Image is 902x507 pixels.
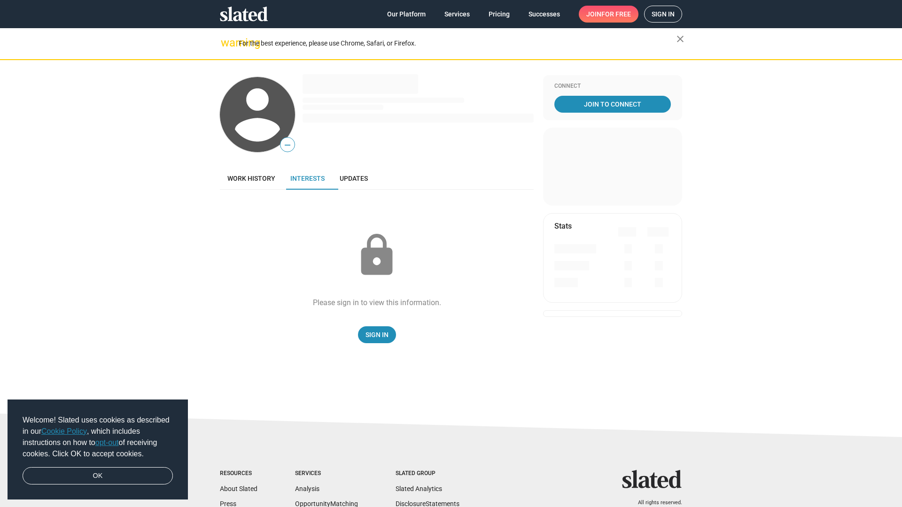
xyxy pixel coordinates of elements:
span: Sign in [652,6,675,22]
a: Our Platform [380,6,433,23]
span: Work history [227,175,275,182]
mat-card-title: Stats [554,221,572,231]
a: Cookie Policy [41,427,87,435]
span: Welcome! Slated uses cookies as described in our , which includes instructions on how to of recei... [23,415,173,460]
a: Services [437,6,477,23]
span: Services [444,6,470,23]
mat-icon: close [675,33,686,45]
a: About Slated [220,485,257,492]
span: Sign In [365,326,389,343]
a: Slated Analytics [396,485,442,492]
a: opt-out [95,438,119,446]
a: Updates [332,167,375,190]
div: Services [295,470,358,477]
a: dismiss cookie message [23,467,173,485]
a: Sign In [358,326,396,343]
a: Sign in [644,6,682,23]
span: Our Platform [387,6,426,23]
a: Interests [283,167,332,190]
span: Successes [529,6,560,23]
span: Join To Connect [556,96,669,113]
a: Pricing [481,6,517,23]
mat-icon: warning [221,37,232,48]
div: Connect [554,83,671,90]
div: Please sign in to view this information. [313,298,441,307]
mat-icon: lock [353,232,400,279]
span: for free [601,6,631,23]
a: Analysis [295,485,319,492]
span: Pricing [489,6,510,23]
a: Successes [521,6,568,23]
a: Work history [220,167,283,190]
span: Join [586,6,631,23]
a: Joinfor free [579,6,638,23]
div: Resources [220,470,257,477]
a: Join To Connect [554,96,671,113]
span: — [280,139,295,151]
div: For the best experience, please use Chrome, Safari, or Firefox. [239,37,676,50]
div: cookieconsent [8,399,188,500]
span: Updates [340,175,368,182]
span: Interests [290,175,325,182]
div: Slated Group [396,470,459,477]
